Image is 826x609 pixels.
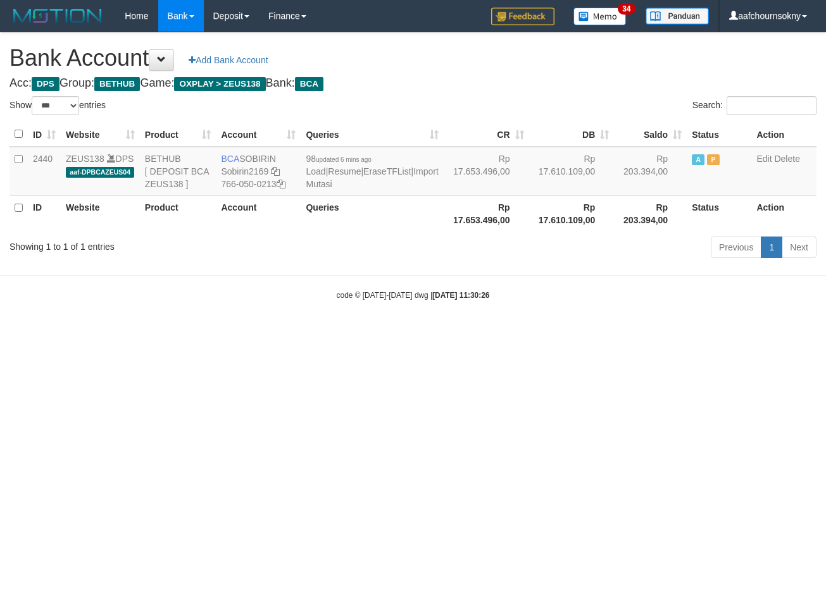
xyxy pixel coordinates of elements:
[692,96,817,115] label: Search:
[221,166,268,176] a: Sobirin2169
[9,6,106,25] img: MOTION_logo.png
[306,166,325,176] a: Load
[491,8,554,25] img: Feedback.jpg
[618,3,635,15] span: 34
[614,147,687,196] td: Rp 203.394,00
[9,77,817,90] h4: Acc: Group: Game: Bank:
[707,154,720,165] span: Paused
[61,122,140,147] th: Website: activate to sort column ascending
[711,237,761,258] a: Previous
[174,77,265,91] span: OXPLAY > ZEUS138
[61,195,140,231] th: Website
[221,154,239,164] span: BCA
[614,122,687,147] th: Saldo: activate to sort column ascending
[529,147,615,196] td: Rp 17.610.109,00
[756,154,772,164] a: Edit
[28,195,61,231] th: ID
[9,235,335,253] div: Showing 1 to 1 of 1 entries
[687,122,751,147] th: Status
[271,166,280,176] a: Copy Sobirin2169 to clipboard
[32,77,59,91] span: DPS
[761,237,782,258] a: 1
[444,147,529,196] td: Rp 17.653.496,00
[337,291,490,300] small: code © [DATE]-[DATE] dwg |
[363,166,411,176] a: EraseTFList
[782,237,817,258] a: Next
[140,147,216,196] td: BETHUB [ DEPOSIT BCA ZEUS138 ]
[94,77,140,91] span: BETHUB
[28,122,61,147] th: ID: activate to sort column ascending
[529,122,615,147] th: DB: activate to sort column ascending
[573,8,627,25] img: Button%20Memo.svg
[9,46,817,71] h1: Bank Account
[432,291,489,300] strong: [DATE] 11:30:26
[328,166,361,176] a: Resume
[9,96,106,115] label: Show entries
[727,96,817,115] input: Search:
[751,122,817,147] th: Action
[692,154,704,165] span: Active
[751,195,817,231] th: Action
[306,166,438,189] a: Import Mutasi
[687,195,751,231] th: Status
[614,195,687,231] th: Rp 203.394,00
[61,147,140,196] td: DPS
[216,122,301,147] th: Account: activate to sort column ascending
[180,49,276,71] a: Add Bank Account
[306,154,371,164] span: 98
[301,122,443,147] th: Queries: activate to sort column ascending
[216,195,301,231] th: Account
[306,154,438,189] span: | | |
[140,122,216,147] th: Product: activate to sort column ascending
[774,154,799,164] a: Delete
[444,122,529,147] th: CR: activate to sort column ascending
[316,156,372,163] span: updated 6 mins ago
[216,147,301,196] td: SOBIRIN 766-050-0213
[529,195,615,231] th: Rp 17.610.109,00
[277,179,285,189] a: Copy 7660500213 to clipboard
[295,77,323,91] span: BCA
[301,195,443,231] th: Queries
[66,167,134,178] span: aaf-DPBCAZEUS04
[140,195,216,231] th: Product
[28,147,61,196] td: 2440
[646,8,709,25] img: panduan.png
[444,195,529,231] th: Rp 17.653.496,00
[32,96,79,115] select: Showentries
[66,154,104,164] a: ZEUS138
